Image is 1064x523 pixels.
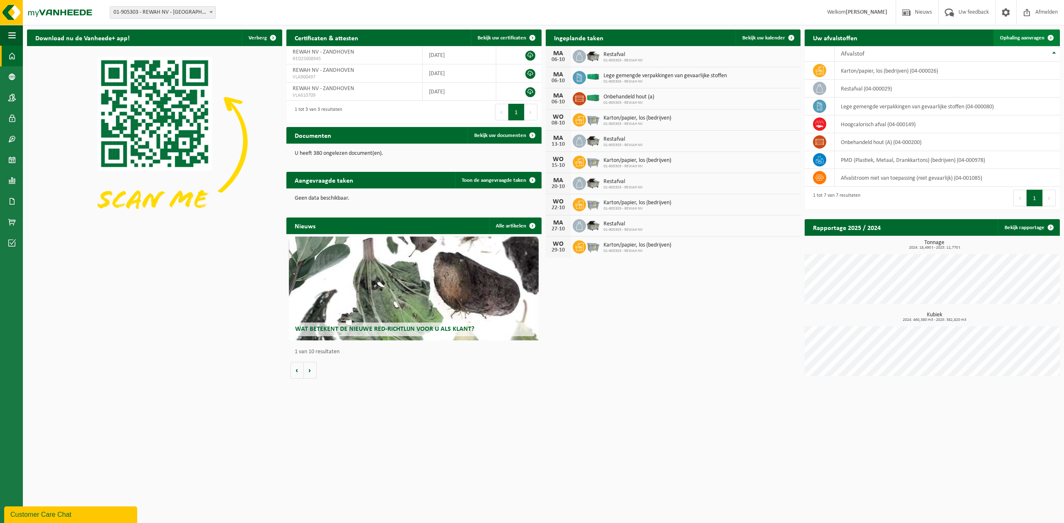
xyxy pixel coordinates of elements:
img: WB-5000-GAL-GY-01 [586,49,600,63]
td: PMD (Plastiek, Metaal, Drankkartons) (bedrijven) (04-000978) [835,151,1060,169]
span: 01-905303 - REWAH NV [603,143,643,148]
h2: Download nu de Vanheede+ app! [27,29,138,46]
a: Wat betekent de nieuwe RED-richtlijn voor u als klant? [289,237,539,340]
button: Volgende [304,362,317,379]
td: onbehandeld hout (A) (04-000200) [835,133,1060,151]
span: Toon de aangevraagde taken [462,178,526,183]
div: 20-10 [550,184,566,190]
img: WB-2500-GAL-GY-01 [586,154,600,169]
h2: Rapportage 2025 / 2024 [805,219,889,235]
div: 15-10 [550,163,566,169]
span: RED25008945 [293,56,416,62]
span: 2024: 18,490 t - 2025: 12,770 t [809,246,1060,250]
div: MA [550,135,566,142]
span: 01-905303 - REWAH NV [603,227,643,232]
img: HK-XC-40-GN-00 [586,94,600,102]
span: Bekijk uw kalender [742,35,785,41]
button: Next [1043,190,1056,206]
span: Ophaling aanvragen [1000,35,1044,41]
button: 1 [1027,190,1043,206]
img: WB-5000-GAL-GY-01 [586,218,600,232]
img: WB-2500-GAL-GY-01 [586,197,600,211]
span: Restafval [603,51,643,58]
p: U heeft 380 ongelezen document(en). [295,151,533,156]
img: WB-2500-GAL-GY-01 [586,239,600,253]
div: 1 tot 7 van 7 resultaten [809,189,860,207]
span: Karton/papier, los (bedrijven) [603,242,671,249]
span: 2024: 460,380 m3 - 2025: 382,820 m3 [809,318,1060,322]
a: Bekijk uw kalender [736,29,800,46]
h2: Nieuws [286,218,324,234]
button: 1 [508,104,525,120]
div: 06-10 [550,99,566,105]
span: Bekijk uw certificaten [478,35,526,41]
span: Wat betekent de nieuwe RED-richtlijn voor u als klant? [295,326,474,332]
div: MA [550,71,566,78]
span: Karton/papier, los (bedrijven) [603,115,671,122]
h2: Documenten [286,127,340,143]
span: Bekijk uw documenten [474,133,526,138]
span: Restafval [603,178,643,185]
td: hoogcalorisch afval (04-000149) [835,115,1060,133]
span: Verberg [249,35,267,41]
span: 01-905303 - REWAH NV [603,79,727,84]
div: 08-10 [550,120,566,126]
button: Verberg [242,29,281,46]
span: VLA900497 [293,74,416,81]
p: 1 van 10 resultaten [295,349,537,355]
p: Geen data beschikbaar. [295,196,533,201]
span: Restafval [603,221,643,227]
div: MA [550,50,566,57]
strong: [PERSON_NAME] [846,9,887,15]
div: 22-10 [550,205,566,211]
div: 29-10 [550,247,566,253]
span: VLA610709 [293,92,416,99]
span: REWAH NV - ZANDHOVEN [293,67,354,73]
div: 06-10 [550,57,566,63]
button: Vorige [291,362,304,379]
a: Bekijk uw documenten [468,127,541,144]
span: 01-905303 - REWAH NV [603,164,671,169]
span: 01-905303 - REWAH NV [603,58,643,63]
h2: Certificaten & attesten [286,29,367,46]
td: lege gemengde verpakkingen van gevaarlijke stoffen (04-000080) [835,98,1060,115]
span: Lege gemengde verpakkingen van gevaarlijke stoffen [603,73,727,79]
td: [DATE] [423,64,496,83]
span: 01-905303 - REWAH NV - ZANDHOVEN [110,7,215,18]
h2: Aangevraagde taken [286,172,362,188]
button: Previous [1013,190,1027,206]
button: Next [525,104,537,120]
img: Download de VHEPlus App [27,46,282,237]
a: Alle artikelen [489,218,541,234]
div: MA [550,220,566,226]
span: 01-905303 - REWAH NV [603,206,671,211]
div: MA [550,93,566,99]
img: HK-RS-30-GN-00 [586,73,600,81]
iframe: chat widget [4,505,139,523]
td: karton/papier, los (bedrijven) (04-000026) [835,62,1060,80]
td: [DATE] [423,46,496,64]
div: WO [550,198,566,205]
span: Karton/papier, los (bedrijven) [603,200,671,206]
span: Afvalstof [841,51,864,57]
td: afvalstroom niet van toepassing (niet gevaarlijk) (04-001085) [835,169,1060,187]
img: WB-5000-GAL-GY-01 [586,176,600,190]
span: 01-905303 - REWAH NV [603,100,654,105]
div: MA [550,177,566,184]
h3: Kubiek [809,312,1060,322]
span: 01-905303 - REWAH NV - ZANDHOVEN [110,6,216,19]
span: Restafval [603,136,643,143]
div: 1 tot 3 van 3 resultaten [291,103,342,121]
div: WO [550,114,566,120]
span: Onbehandeld hout (a) [603,94,654,100]
td: [DATE] [423,83,496,101]
h3: Tonnage [809,240,1060,250]
h2: Ingeplande taken [546,29,612,46]
div: WO [550,241,566,247]
a: Toon de aangevraagde taken [455,172,541,188]
span: 01-905303 - REWAH NV [603,249,671,254]
a: Ophaling aanvragen [993,29,1059,46]
div: WO [550,156,566,163]
span: REWAH NV - ZANDHOVEN [293,49,354,55]
img: WB-2500-GAL-GY-01 [586,112,600,126]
